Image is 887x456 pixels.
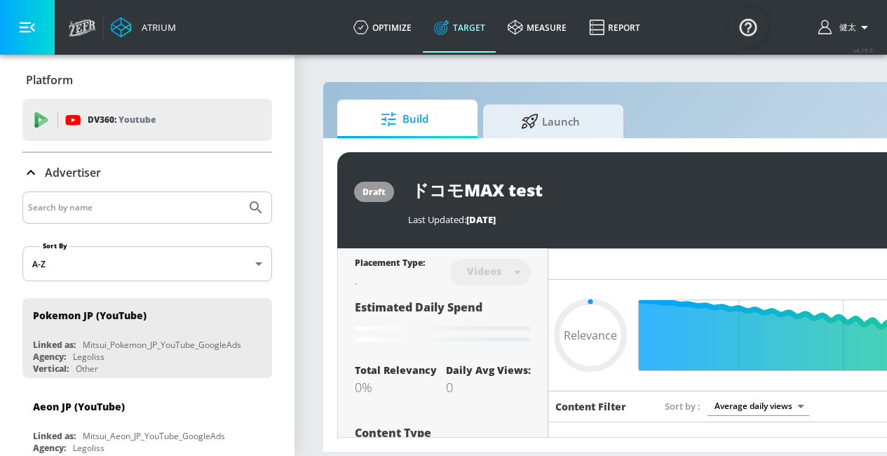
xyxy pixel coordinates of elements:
[22,153,272,192] div: Advertiser
[834,22,856,34] span: login as: kenta.kurishima@mbk-digital.co.jp
[22,298,272,378] div: Pokemon JP (YouTube)Linked as:Mitsui_Pokemon_JP_YouTube_GoogleAdsAgency:LegolissVertical:Other
[729,7,768,46] button: Open Resource Center
[423,2,496,53] a: Target
[564,330,617,341] span: Relevance
[355,379,437,396] div: 0%
[76,363,98,375] div: Other
[22,99,272,141] div: DV360: Youtube
[33,309,147,322] div: Pokemon JP (YouTube)
[33,430,76,442] div: Linked as:
[665,400,700,413] span: Sort by
[40,241,70,250] label: Sort By
[136,21,176,34] div: Atrium
[45,165,101,180] p: Advertiser
[355,363,437,377] div: Total Relevancy
[26,72,73,88] p: Platform
[555,400,626,413] h6: Content Filter
[351,102,458,136] span: Build
[496,2,578,53] a: measure
[466,213,496,226] span: [DATE]
[33,363,69,375] div: Vertical:
[111,17,176,38] a: Atrium
[33,400,125,413] div: Aeon JP (YouTube)
[83,430,225,442] div: Mitsui_Aeon_JP_YouTube_GoogleAds
[73,351,104,363] div: Legoliss
[355,427,531,438] div: Content Type
[342,2,423,53] a: optimize
[22,60,272,100] div: Platform
[355,300,482,315] span: Estimated Daily Spend
[355,257,425,271] div: Placement Type:
[578,2,651,53] a: Report
[460,265,508,277] div: Videos
[446,363,531,377] div: Daily Avg Views:
[73,442,104,454] div: Legoliss
[853,46,873,54] span: v 4.19.0
[33,339,76,351] div: Linked as:
[707,396,809,415] div: Average daily views
[446,379,531,396] div: 0
[363,186,386,198] div: draft
[83,339,241,351] div: Mitsui_Pokemon_JP_YouTube_GoogleAds
[33,442,66,454] div: Agency:
[33,351,66,363] div: Agency:
[28,199,241,217] input: Search by name
[355,300,531,347] div: Estimated Daily Spend
[818,19,873,36] button: 健太
[497,105,604,138] span: Launch
[22,246,272,281] div: A-Z
[119,112,156,127] p: Youtube
[88,112,156,128] p: DV360:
